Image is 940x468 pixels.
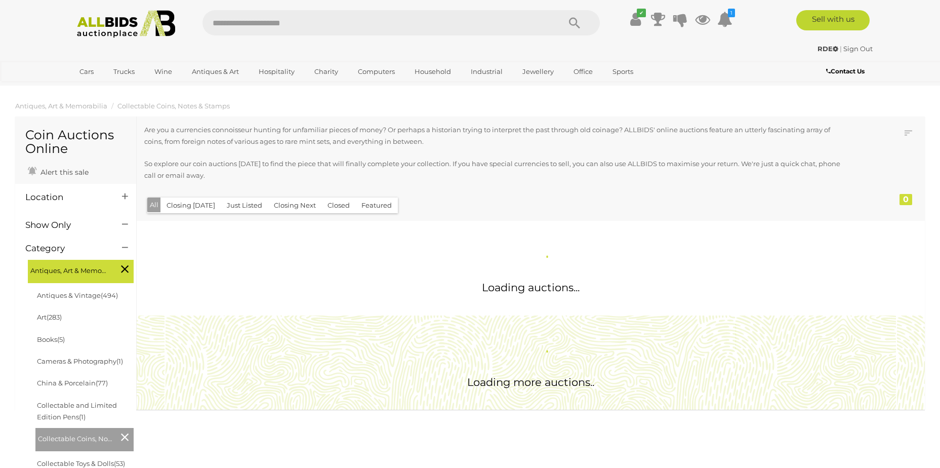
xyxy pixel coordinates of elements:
a: Antiques, Art & Memorabilia [15,102,107,110]
a: Computers [351,63,401,80]
span: (5) [57,335,65,343]
a: Wine [148,63,179,80]
a: Contact Us [826,66,867,77]
span: Collectable Coins, Notes & Stamps [38,431,114,445]
a: Trucks [107,63,141,80]
a: Cameras & Photography(1) [37,357,123,365]
span: (494) [101,291,118,299]
strong: RDE [818,45,838,53]
a: Sign Out [843,45,873,53]
a: Hospitality [252,63,301,80]
span: Loading more auctions.. [467,376,594,388]
button: Closing Next [268,198,322,213]
a: Sell with us [796,10,870,30]
span: Loading auctions... [482,281,580,294]
span: (1) [116,357,123,365]
a: Collectable Toys & Dolls(53) [37,459,125,467]
h1: Coin Auctions Online [25,128,126,156]
button: Closing [DATE] [160,198,221,213]
a: Antiques & Vintage(494) [37,291,118,299]
a: Sports [606,63,640,80]
h4: Category [25,244,107,253]
a: Jewellery [516,63,560,80]
a: [GEOGRAPHIC_DATA] [73,80,158,97]
b: Contact Us [826,67,865,75]
a: Collectable Coins, Notes & Stamps [117,102,230,110]
div: 0 [900,194,912,205]
a: Household [408,63,458,80]
button: Search [549,10,600,35]
span: (1) [79,413,86,421]
a: ✔ [628,10,643,28]
a: Books(5) [37,335,65,343]
button: Just Listed [221,198,268,213]
a: Cars [73,63,100,80]
a: Office [567,63,599,80]
a: Art(283) [37,313,62,321]
span: (53) [114,459,125,467]
a: China & Porcelain(77) [37,379,108,387]
a: RDE [818,45,840,53]
h4: Show Only [25,220,107,230]
i: ✔ [637,9,646,17]
button: Closed [321,198,356,213]
p: Are you a currencies connoisseur hunting for unfamiliar pieces of money? Or perhaps a historian t... [144,124,845,148]
a: Collectable and Limited Edition Pens(1) [37,401,117,421]
h4: Location [25,192,107,202]
img: Allbids.com.au [71,10,181,38]
button: All [147,198,161,212]
span: (77) [96,379,108,387]
a: Antiques & Art [185,63,246,80]
i: 1 [728,9,735,17]
span: Antiques, Art & Memorabilia [30,262,106,277]
a: 1 [717,10,732,28]
a: Industrial [464,63,509,80]
button: Featured [355,198,398,213]
a: Charity [308,63,345,80]
span: Alert this sale [38,168,89,177]
a: Alert this sale [25,164,91,179]
p: So explore our coin auctions [DATE] to find the piece that will finally complete your collection.... [144,158,845,182]
span: | [840,45,842,53]
span: (283) [47,313,62,321]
